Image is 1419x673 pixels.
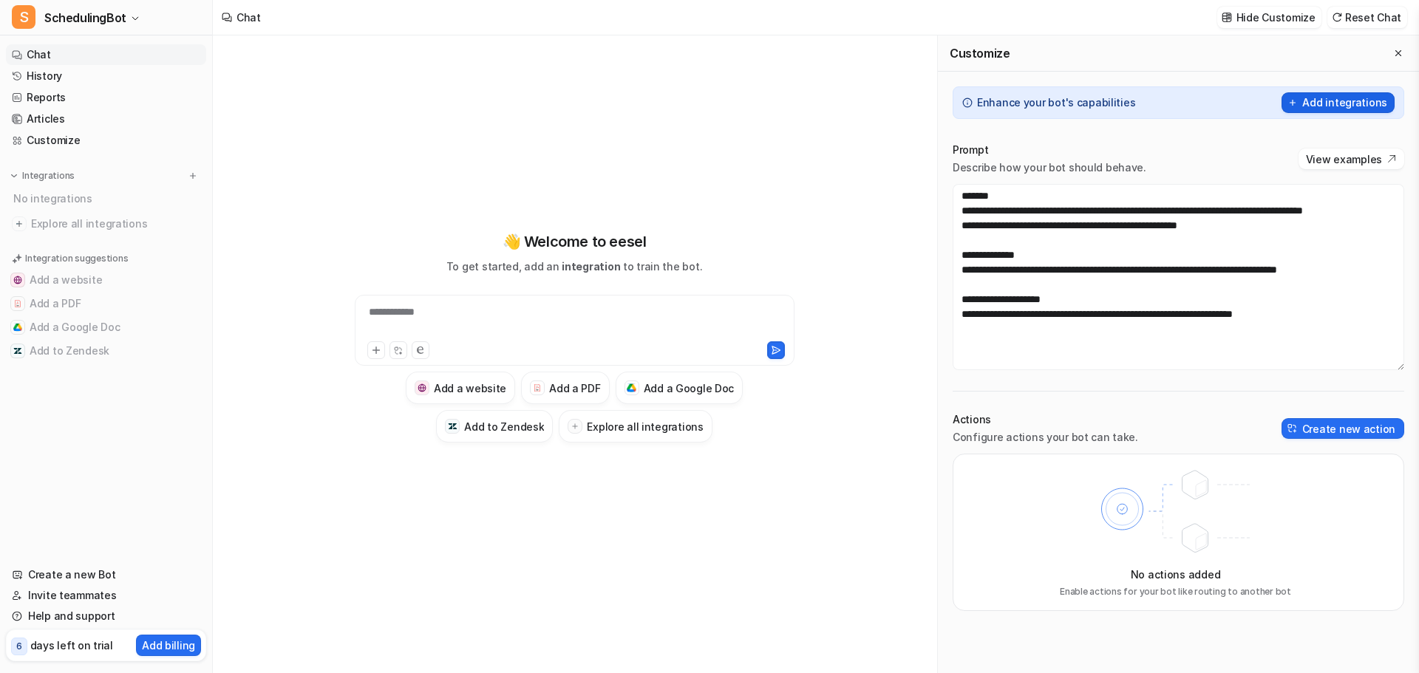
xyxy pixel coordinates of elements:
[616,372,743,404] button: Add a Google DocAdd a Google Doc
[627,383,636,392] img: Add a Google Doc
[1287,423,1298,434] img: create-action-icon.svg
[44,7,126,28] span: SchedulingBot
[6,564,206,585] a: Create a new Bot
[953,143,1146,157] p: Prompt
[6,130,206,151] a: Customize
[434,380,506,396] h3: Add a website
[1236,10,1316,25] p: Hide Customize
[236,10,261,25] div: Chat
[136,635,201,656] button: Add billing
[448,422,457,431] img: Add to Zendesk
[950,46,1010,61] h2: Customize
[1299,148,1404,169] button: View examples
[464,419,544,434] h3: Add to Zendesk
[977,95,1135,110] p: Enhance your bot's capabilities
[31,212,200,236] span: Explore all integrations
[6,44,206,65] a: Chat
[142,638,195,653] p: Add billing
[549,380,600,396] h3: Add a PDF
[6,585,206,606] a: Invite teammates
[1282,418,1404,439] button: Create new action
[6,268,206,292] button: Add a websiteAdd a website
[16,640,22,653] p: 6
[1217,7,1321,28] button: Hide Customize
[521,372,609,404] button: Add a PDFAdd a PDF
[1060,585,1291,598] p: Enable actions for your bot like routing to another bot
[9,171,19,181] img: expand menu
[6,606,206,626] a: Help and support
[1131,567,1221,582] p: No actions added
[953,430,1138,445] p: Configure actions your bot can take.
[13,299,22,308] img: Add a PDF
[6,339,206,363] button: Add to ZendeskAdd to Zendesk
[953,412,1138,427] p: Actions
[644,380,735,396] h3: Add a Google Doc
[6,292,206,315] button: Add a PDFAdd a PDF
[587,419,703,434] h3: Explore all integrations
[418,383,427,393] img: Add a website
[6,315,206,339] button: Add a Google DocAdd a Google Doc
[1389,44,1407,62] button: Close flyout
[1222,12,1232,23] img: customize
[1332,12,1342,23] img: reset
[13,276,22,284] img: Add a website
[953,160,1146,175] p: Describe how your bot should behave.
[1282,92,1395,113] button: Add integrations
[30,638,113,653] p: days left on trial
[533,383,542,392] img: Add a PDF
[562,260,620,273] span: integration
[25,252,128,265] p: Integration suggestions
[1327,7,1407,28] button: Reset Chat
[503,230,647,253] p: 👋 Welcome to eesel
[6,66,206,86] a: History
[9,186,206,211] div: No integrations
[6,87,206,108] a: Reports
[406,372,515,404] button: Add a websiteAdd a website
[6,168,79,183] button: Integrations
[446,259,702,274] p: To get started, add an to train the bot.
[13,323,22,332] img: Add a Google Doc
[12,5,35,29] span: S
[6,109,206,129] a: Articles
[559,410,712,443] button: Explore all integrations
[13,346,22,355] img: Add to Zendesk
[6,213,206,234] a: Explore all integrations
[188,171,198,181] img: menu_add.svg
[22,170,75,182] p: Integrations
[436,410,553,443] button: Add to ZendeskAdd to Zendesk
[12,216,27,231] img: explore all integrations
